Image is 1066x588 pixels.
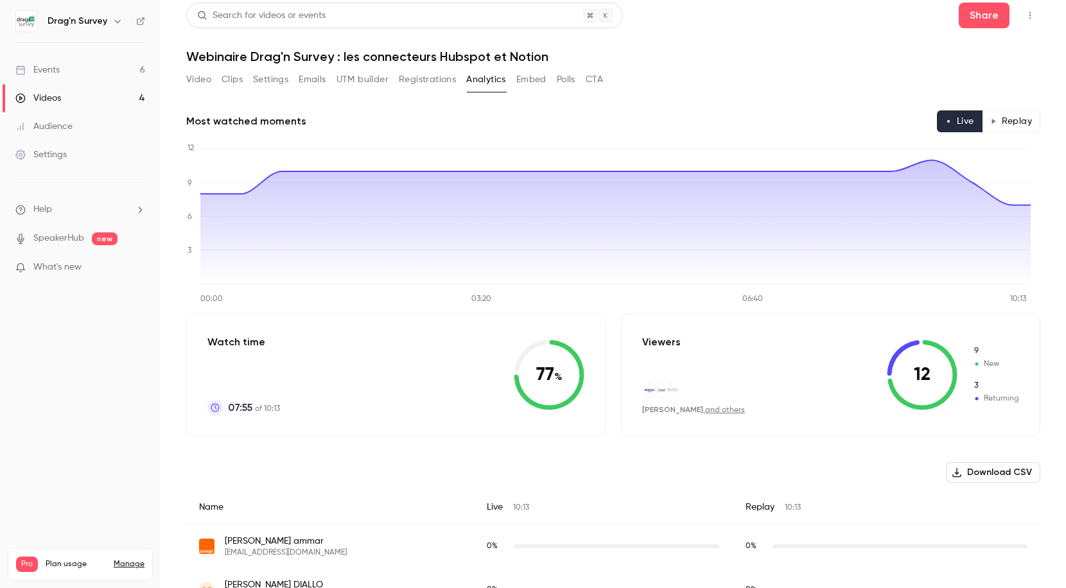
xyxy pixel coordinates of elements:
[742,295,763,303] tspan: 06:40
[642,405,703,414] span: [PERSON_NAME]
[186,524,1040,569] div: bce@planet.tn
[33,232,84,245] a: SpeakerHub
[705,406,745,414] a: and others
[48,15,107,28] h6: Drag'n Survey
[15,92,61,105] div: Videos
[746,540,766,552] span: Replay watch time
[653,383,667,397] img: aidobservatoire.fr
[1020,5,1040,26] button: Top Bar Actions
[785,504,801,512] span: 10:13
[487,540,507,552] span: Live watch time
[15,148,67,161] div: Settings
[937,110,983,132] button: Live
[973,358,1019,370] span: New
[557,69,575,90] button: Polls
[336,69,389,90] button: UTM builder
[16,11,37,31] img: Drag'n Survey
[516,69,546,90] button: Embed
[188,247,191,255] tspan: 3
[46,559,106,569] span: Plan usage
[586,69,603,90] button: CTA
[1010,295,1026,303] tspan: 10:13
[946,462,1040,483] button: Download CSV
[16,557,38,572] span: Pro
[253,69,288,90] button: Settings
[225,535,347,548] span: [PERSON_NAME] ammar
[471,295,491,303] tspan: 03:20
[228,400,252,415] span: 07:55
[33,261,82,274] span: What's new
[186,490,474,524] div: Name
[186,49,1040,64] h1: Webinaire Drag'n Survey : les connecteurs Hubspot et Notion
[114,559,144,569] a: Manage
[642,404,745,415] div: ,
[15,64,60,76] div: Events
[973,380,1019,392] span: Returning
[642,334,681,350] p: Viewers
[487,542,498,550] span: 0 %
[222,69,243,90] button: Clips
[207,334,280,350] p: Watch time
[186,69,211,90] button: Video
[225,548,347,558] span: [EMAIL_ADDRESS][DOMAIN_NAME]
[188,144,194,152] tspan: 12
[513,504,529,512] span: 10:13
[973,393,1019,404] span: Returning
[973,345,1019,357] span: New
[474,490,733,524] div: Live
[15,120,73,133] div: Audience
[130,262,145,273] iframe: Noticeable Trigger
[959,3,1009,28] button: Share
[197,9,326,22] div: Search for videos or events
[186,114,306,129] h2: Most watched moments
[299,69,326,90] button: Emails
[643,383,657,397] img: naval-group.com
[188,180,192,187] tspan: 9
[199,539,214,554] img: planet.tn
[466,69,506,90] button: Analytics
[188,213,192,221] tspan: 6
[746,542,756,550] span: 0 %
[33,203,52,216] span: Help
[663,383,677,397] img: voixpubliques.com
[228,400,280,415] p: of 10:13
[200,295,223,303] tspan: 00:00
[92,232,118,245] span: new
[733,490,1040,524] div: Replay
[982,110,1040,132] button: Replay
[15,203,145,216] li: help-dropdown-opener
[399,69,456,90] button: Registrations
